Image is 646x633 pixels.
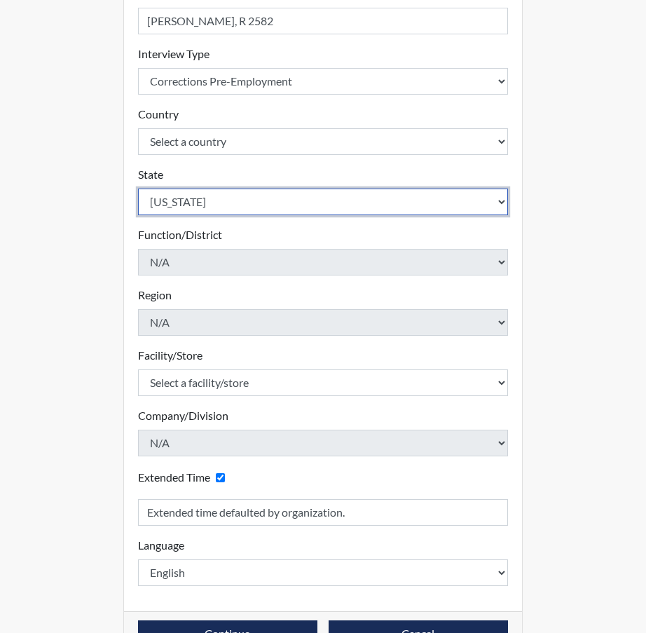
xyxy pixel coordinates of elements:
[138,8,508,34] input: Insert a Registration ID, which needs to be a unique alphanumeric value for each interviewee
[138,499,508,526] input: Reason for Extension
[138,537,184,554] label: Language
[138,468,231,488] div: Checking this box will provide the interviewee with an accomodation of extra time to answer each ...
[138,407,228,424] label: Company/Division
[138,106,179,123] label: Country
[138,347,202,364] label: Facility/Store
[138,287,172,304] label: Region
[138,166,163,183] label: State
[138,469,210,486] label: Extended Time
[138,46,209,62] label: Interview Type
[138,226,222,243] label: Function/District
